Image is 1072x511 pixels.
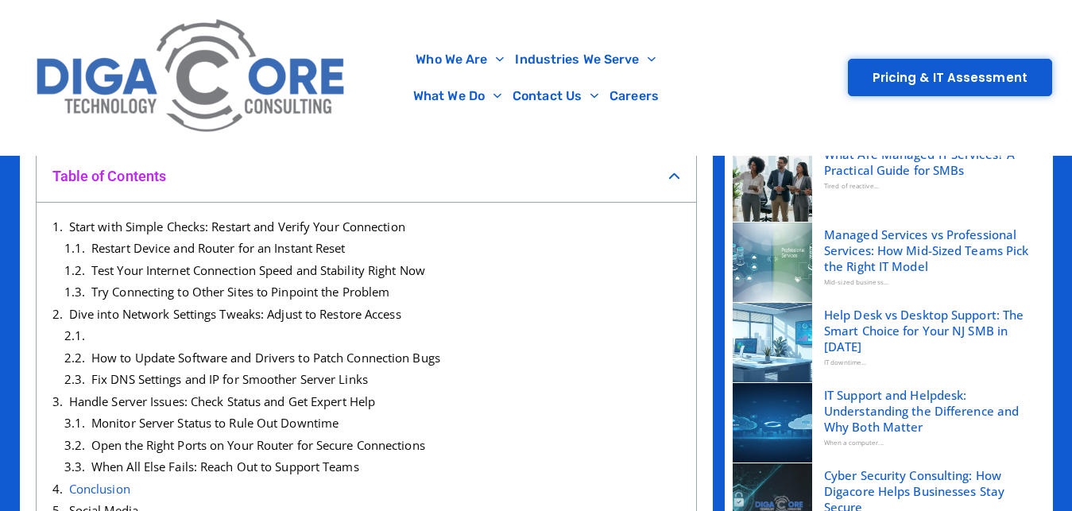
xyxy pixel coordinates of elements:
[509,41,661,78] a: Industries We Serve
[733,223,812,302] img: managed services vs professional services
[824,146,1033,178] a: What Are Managed IT Services? A Practical Guide for SMBs
[91,371,368,387] a: Fix DNS Settings and IP for Smoother Server Links
[410,41,509,78] a: Who We Are
[848,59,1052,96] a: Pricing & IT Assessment
[824,274,1033,290] div: Mid-sized business...
[408,78,507,114] a: What We Do
[507,78,604,114] a: Contact Us
[91,350,440,366] a: How to Update Software and Drivers to Patch Connection Bugs
[91,327,407,343] a: Disable Firewall and Antivirus Temporarily to Test Blocks
[873,72,1027,83] span: Pricing & IT Assessment
[52,167,668,185] h4: Table of Contents
[824,307,1033,354] a: Help Desk vs Desktop Support: The Smart Choice for Your NJ SMB in [DATE]
[91,240,346,256] a: Restart Device and Router for an Instant Reset
[824,387,1033,435] a: IT Support and Helpdesk: Understanding the Difference and Why Both Matter
[733,303,812,382] img: help desk vs desktop support
[824,178,1033,194] div: Tired of reactive...
[364,41,708,114] nav: Menu
[824,435,1033,451] div: When a computer...
[28,8,356,147] img: Digacore Logo
[69,481,130,497] a: Conclusion
[91,437,425,453] a: Open the Right Ports on Your Router for Secure Connections
[91,415,339,431] a: Monitor Server Status to Rule Out Downtime
[668,171,680,183] div: Close table of contents
[733,142,812,222] img: What Are Managed IT Services
[91,459,359,474] a: When All Else Fails: Reach Out to Support Teams
[604,78,664,114] a: Careers
[69,306,401,322] a: Dive into Network Settings Tweaks: Adjust to Restore Access
[91,284,389,300] a: Try Connecting to Other Sites to Pinpoint the Problem
[824,354,1033,370] div: IT downtime...
[824,226,1033,274] a: Managed Services vs Professional Services: How Mid-Sized Teams Pick the Right IT Model
[69,393,375,409] a: Handle Server Issues: Check Status and Get Expert Help
[733,383,812,463] img: it support and helpdesk, IT support vs helpdesk
[69,219,405,234] a: Start with Simple Checks: Restart and Verify Your Connection
[91,262,425,278] a: Test Your Internet Connection Speed and Stability Right Now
